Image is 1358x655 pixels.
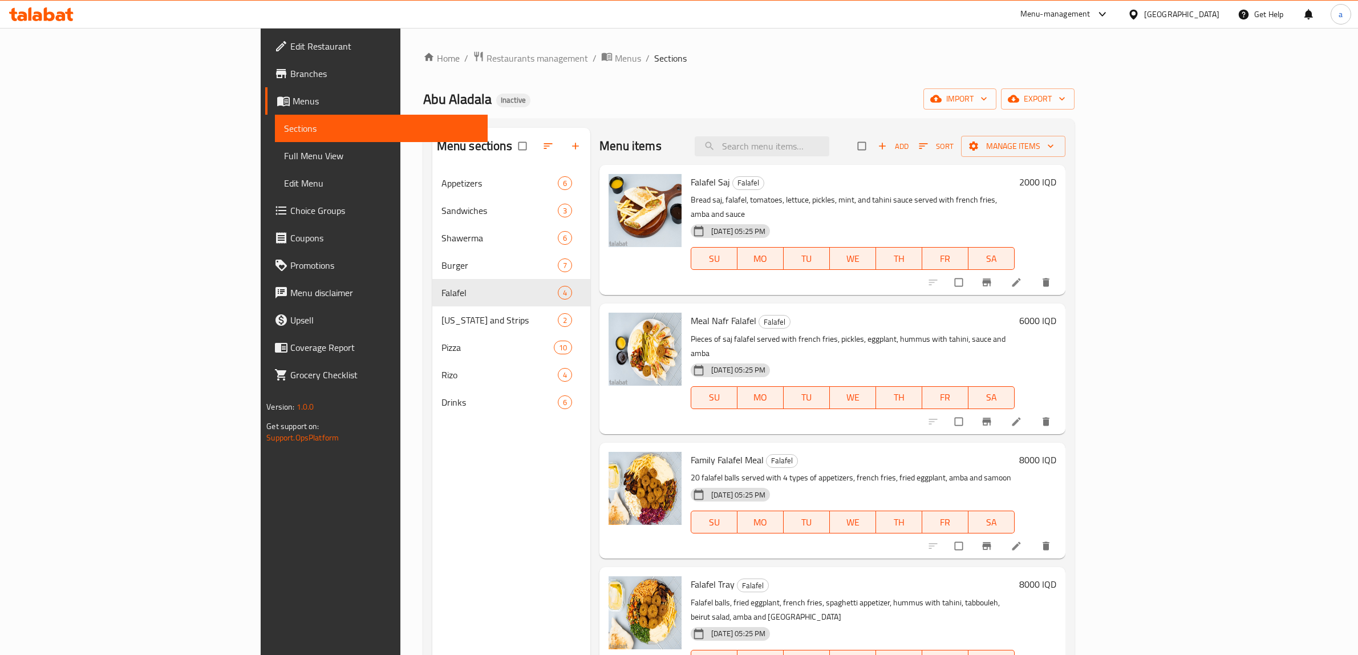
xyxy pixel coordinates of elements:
li: / [593,51,597,65]
span: [DATE] 05:25 PM [707,628,770,639]
span: 1.0.0 [297,399,314,414]
div: Menu-management [1020,7,1091,21]
div: Sandwiches [441,204,558,217]
span: WE [834,389,871,406]
span: a [1339,8,1343,21]
span: Menu disclaimer [290,286,479,300]
img: Falafel Saj [609,174,682,247]
a: Edit menu item [1011,540,1024,552]
div: Kentucky and Strips [441,313,558,327]
span: export [1010,92,1065,106]
a: Sections [275,115,488,142]
span: Full Menu View [284,149,479,163]
button: MO [737,247,784,270]
a: Promotions [265,252,488,279]
button: Add [875,138,911,155]
button: export [1001,88,1075,110]
span: TH [881,389,918,406]
h6: 2000 IQD [1019,174,1056,190]
div: Falafel [737,579,769,592]
input: search [695,136,829,156]
span: Abu Aladala [423,86,492,112]
span: Add [878,140,909,153]
button: TH [876,386,922,409]
span: WE [834,514,871,531]
div: Drinks6 [432,389,590,416]
span: 6 [558,397,571,408]
a: Coupons [265,224,488,252]
span: MO [742,250,779,267]
span: Falafel [441,286,558,300]
span: Family Falafel Meal [691,451,764,468]
div: items [558,368,572,382]
a: Edit menu item [1011,277,1024,288]
span: Sort [919,140,954,153]
span: Pizza [441,341,554,354]
button: MO [737,511,784,533]
span: Edit Restaurant [290,39,479,53]
button: TU [784,511,830,533]
div: items [558,395,572,409]
div: [GEOGRAPHIC_DATA] [1144,8,1219,21]
button: FR [922,511,968,533]
button: MO [737,386,784,409]
button: import [923,88,996,110]
span: WE [834,250,871,267]
span: Inactive [496,95,530,105]
h6: 6000 IQD [1019,313,1056,329]
button: FR [922,247,968,270]
span: 2 [558,315,571,326]
button: FR [922,386,968,409]
span: Falafel [733,176,764,189]
a: Upsell [265,306,488,334]
p: Bread saj, falafel, tomatoes, lettuce, pickles, mint, and tahini sauce served with french fries, ... [691,193,1014,221]
button: SU [691,386,737,409]
button: Branch-specific-item [974,533,1002,559]
span: Select all sections [512,135,536,157]
span: Sort sections [536,134,563,159]
div: [US_STATE] and Strips2 [432,306,590,334]
span: Get support on: [266,419,319,434]
span: TH [881,250,918,267]
span: Meal Nafr Falafel [691,312,756,329]
div: Sandwiches3 [432,197,590,224]
button: SA [968,247,1015,270]
button: WE [830,247,876,270]
img: Family Falafel Meal [609,452,682,525]
a: Edit Menu [275,169,488,197]
div: items [558,286,572,300]
button: TU [784,247,830,270]
button: Add section [563,134,590,159]
span: Branches [290,67,479,80]
span: Add item [875,138,911,155]
span: Falafel Saj [691,173,730,191]
h6: 8000 IQD [1019,452,1056,468]
span: 3 [558,205,571,216]
span: 7 [558,260,571,271]
a: Branches [265,60,488,87]
a: Full Menu View [275,142,488,169]
button: Branch-specific-item [974,270,1002,295]
div: Appetizers6 [432,169,590,197]
span: Shawerma [441,231,558,245]
span: 4 [558,370,571,381]
span: Appetizers [441,176,558,190]
span: FR [927,514,964,531]
span: TU [788,250,825,267]
span: 6 [558,178,571,189]
a: Restaurants management [473,51,588,66]
div: Drinks [441,395,558,409]
a: Support.OpsPlatform [266,430,339,445]
span: TU [788,389,825,406]
div: Inactive [496,94,530,107]
span: 10 [554,342,571,353]
button: SU [691,511,737,533]
button: TU [784,386,830,409]
button: SA [968,386,1015,409]
button: Branch-specific-item [974,409,1002,434]
span: Coupons [290,231,479,245]
span: SU [696,250,733,267]
img: Meal Nafr Falafel [609,313,682,386]
span: Version: [266,399,294,414]
a: Menus [601,51,641,66]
